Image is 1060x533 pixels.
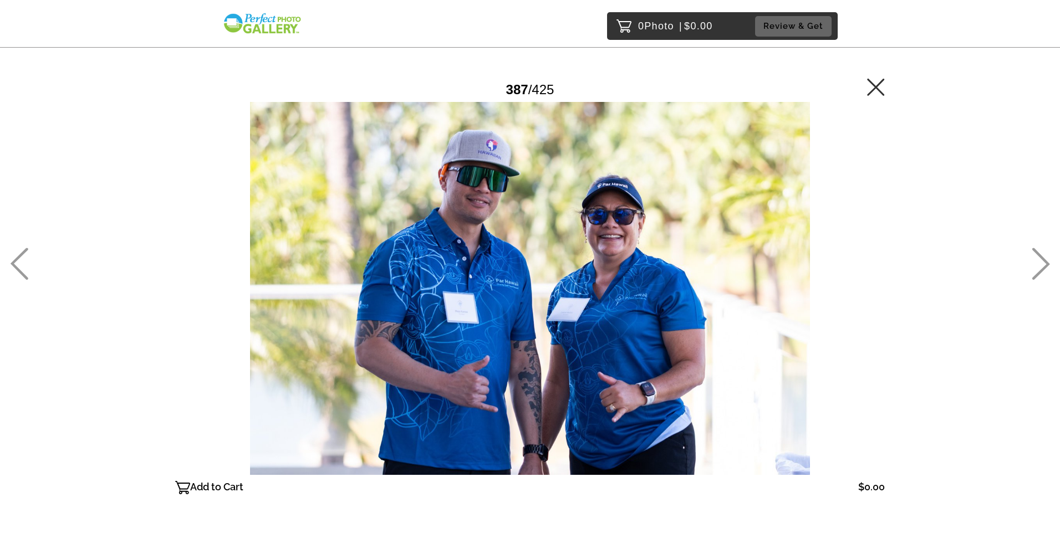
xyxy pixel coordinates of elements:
[190,478,243,496] p: Add to Cart
[506,78,554,101] div: /
[679,20,682,32] span: |
[506,82,528,97] span: 387
[638,17,713,35] p: 0 $0.00
[532,82,554,97] span: 425
[222,12,302,35] img: Snapphound Logo
[755,16,835,37] a: Review & Get
[644,17,674,35] span: Photo
[858,478,885,496] p: $0.00
[755,16,832,37] button: Review & Get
